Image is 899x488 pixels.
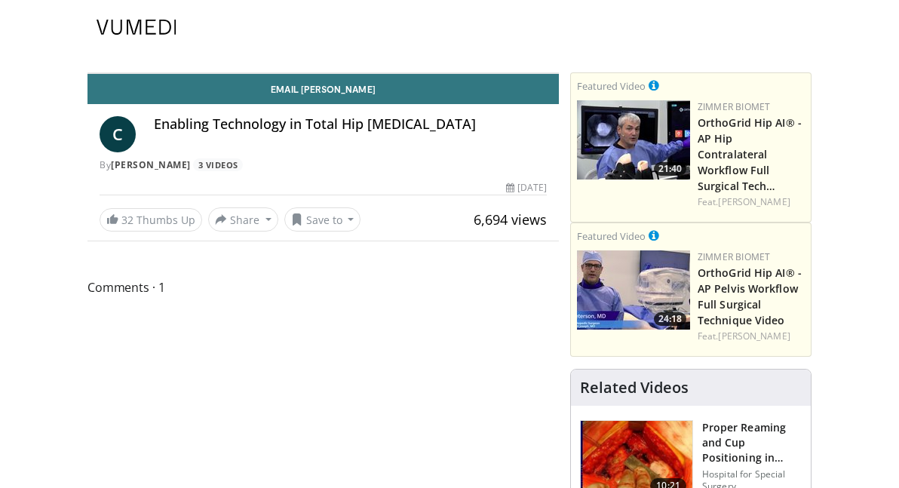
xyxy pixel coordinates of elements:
[698,115,802,193] a: OrthoGrid Hip AI® - AP Hip Contralateral Workflow Full Surgical Tech…
[698,195,805,209] div: Feat.
[577,79,646,93] small: Featured Video
[474,210,547,229] span: 6,694 views
[702,420,802,465] h3: Proper Reaming and Cup Positioning in Primary [MEDICAL_DATA]
[577,229,646,243] small: Featured Video
[100,208,202,232] a: 32 Thumbs Up
[506,181,547,195] div: [DATE]
[87,74,559,104] a: Email [PERSON_NAME]
[97,20,176,35] img: VuMedi Logo
[698,250,770,263] a: Zimmer Biomet
[718,195,790,208] a: [PERSON_NAME]
[718,330,790,342] a: [PERSON_NAME]
[284,207,361,232] button: Save to
[654,312,686,326] span: 24:18
[208,207,278,232] button: Share
[577,100,690,180] a: 21:40
[577,100,690,180] img: 96a9cbbb-25ee-4404-ab87-b32d60616ad7.150x105_q85_crop-smart_upscale.jpg
[580,379,689,397] h4: Related Videos
[87,278,559,297] span: Comments 1
[577,250,690,330] a: 24:18
[654,162,686,176] span: 21:40
[698,100,770,113] a: Zimmer Biomet
[100,116,136,152] a: C
[649,227,659,244] a: This is paid for by Zimmer Biomet
[698,114,805,194] h3: OrthoGrid Hip AI® - AP Hip Contralateral Workflow Full Surgical Technique Video
[649,77,659,94] a: This is paid for by Zimmer Biomet
[698,265,802,327] a: OrthoGrid Hip AI® - AP Pelvis Workflow Full Surgical Technique Video
[121,213,133,227] span: 32
[698,330,805,343] div: Feat.
[193,158,243,171] a: 3 Videos
[111,158,191,171] a: [PERSON_NAME]
[577,250,690,330] img: c80c1d29-5d08-4b57-b833-2b3295cd5297.150x105_q85_crop-smart_upscale.jpg
[100,158,547,172] div: By
[154,116,547,133] h4: Enabling Technology in Total Hip [MEDICAL_DATA]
